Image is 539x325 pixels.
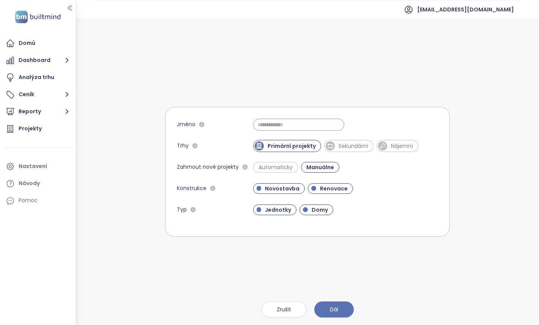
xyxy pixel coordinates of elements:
div: Nastavení [19,162,47,171]
div: Analýza trhu [19,73,54,82]
button: Zrušit [261,301,307,317]
div: Trhy [177,141,200,151]
a: Nastavení [4,159,72,174]
span: Zrušit [277,305,291,314]
span: Primární projekty [264,142,320,150]
img: primary market [256,143,262,149]
img: rental market [380,143,386,149]
a: Domů [4,36,72,51]
div: Pomoc [19,196,38,205]
span: Jednotky [261,206,295,214]
div: Jméno [177,120,206,129]
button: Konstrukce [208,184,217,193]
div: Návody [19,179,40,188]
button: Dál [314,301,354,317]
a: Projekty [4,121,72,136]
span: Domy [308,206,332,214]
span: Sekundární [335,142,372,150]
span: Dál [330,305,338,314]
span: Nájemní [387,142,417,150]
div: Projekty [19,124,42,133]
span: Manuálne [303,163,338,171]
div: Pomoc [4,193,72,208]
button: Dashboard [4,53,72,68]
span: Novostavba [261,185,303,192]
button: Jméno [197,120,206,129]
span: Renovace [316,185,351,192]
div: Typ [177,205,198,214]
button: Typ [189,205,198,214]
div: Konstrukce [177,184,217,193]
div: Zahrnout nové projekty [177,163,250,172]
a: Návody [4,176,72,191]
button: Ceník [4,87,72,102]
img: logo [13,9,63,25]
div: Domů [19,38,35,48]
a: Analýza trhu [4,70,72,85]
span: Automaticky [255,163,296,171]
button: Zahrnout nové projekty [241,163,250,172]
button: Reporty [4,104,72,119]
img: secondary market [327,143,333,149]
button: Trhy [191,141,200,151]
span: [EMAIL_ADDRESS][DOMAIN_NAME] [417,0,514,19]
